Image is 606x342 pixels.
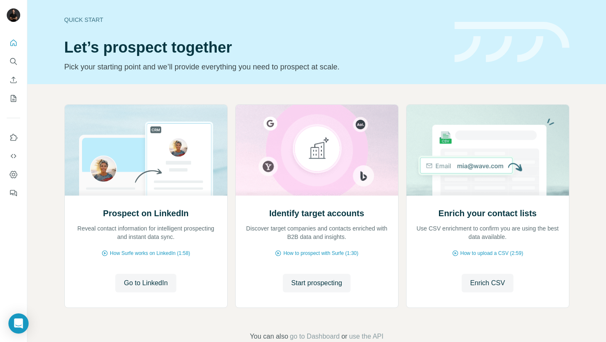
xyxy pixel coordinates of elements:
[124,278,167,288] span: Go to LinkedIn
[7,186,20,201] button: Feedback
[7,167,20,182] button: Dashboard
[235,105,399,196] img: Identify target accounts
[7,91,20,106] button: My lists
[7,148,20,164] button: Use Surfe API
[7,35,20,50] button: Quick start
[7,8,20,22] img: Avatar
[406,105,569,196] img: Enrich your contact lists
[250,331,288,342] span: You can also
[415,224,561,241] p: Use CSV enrichment to confirm you are using the best data available.
[7,130,20,145] button: Use Surfe on LinkedIn
[462,274,513,292] button: Enrich CSV
[439,207,537,219] h2: Enrich your contact lists
[7,54,20,69] button: Search
[110,249,190,257] span: How Surfe works on LinkedIn (1:58)
[103,207,189,219] h2: Prospect on LinkedIn
[283,274,351,292] button: Start prospecting
[470,278,505,288] span: Enrich CSV
[73,224,219,241] p: Reveal contact information for intelligent prospecting and instant data sync.
[244,224,390,241] p: Discover target companies and contacts enriched with B2B data and insights.
[349,331,383,342] button: use the API
[290,331,340,342] button: go to Dashboard
[64,16,444,24] div: Quick start
[291,278,342,288] span: Start prospecting
[64,61,444,73] p: Pick your starting point and we’ll provide everything you need to prospect at scale.
[7,72,20,87] button: Enrich CSV
[8,313,29,334] div: Open Intercom Messenger
[269,207,364,219] h2: Identify target accounts
[283,249,358,257] span: How to prospect with Surfe (1:30)
[115,274,176,292] button: Go to LinkedIn
[341,331,347,342] span: or
[454,22,569,63] img: banner
[64,39,444,56] h1: Let’s prospect together
[460,249,523,257] span: How to upload a CSV (2:59)
[64,105,228,196] img: Prospect on LinkedIn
